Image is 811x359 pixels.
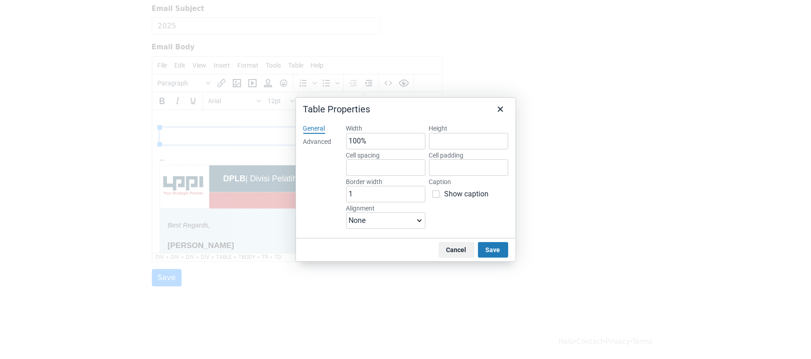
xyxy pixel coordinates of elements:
[346,124,425,132] label: Width
[429,178,508,186] label: Caption
[303,137,332,147] div: Advanced
[7,46,12,53] span: --
[303,124,325,133] div: General
[15,131,81,140] span: [PERSON_NAME]
[71,64,93,73] strong: DPLB
[303,103,371,115] div: Table Properties
[439,242,474,258] button: Cancel
[346,204,425,212] label: Alignment
[429,151,508,159] label: Cell padding
[71,64,175,73] font: | Divisi Pelatihan Bank
[445,190,489,199] span: Show caption
[478,242,508,258] button: Save
[765,315,811,359] iframe: Chat Widget
[429,124,508,132] label: Height
[346,151,425,159] label: Cell spacing
[15,111,58,119] span: Best Regards,
[346,178,425,186] label: Border width
[493,101,508,117] button: Close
